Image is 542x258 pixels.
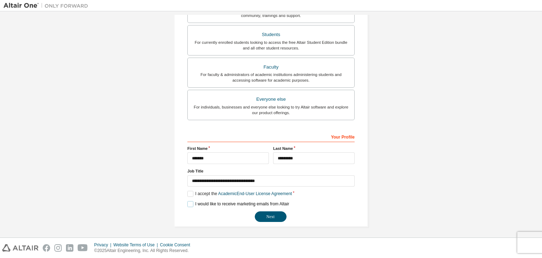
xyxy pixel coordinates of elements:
label: Job Title [187,168,355,174]
button: Next [255,211,287,222]
label: Last Name [273,146,355,151]
img: instagram.svg [54,244,62,252]
div: Faculty [192,62,350,72]
div: Cookie Consent [160,242,194,248]
label: I accept the [187,191,292,197]
div: Everyone else [192,94,350,104]
a: Academic End-User License Agreement [218,191,292,196]
div: Students [192,30,350,40]
div: For currently enrolled students looking to access the free Altair Student Edition bundle and all ... [192,40,350,51]
div: For faculty & administrators of academic institutions administering students and accessing softwa... [192,72,350,83]
div: For individuals, businesses and everyone else looking to try Altair software and explore our prod... [192,104,350,116]
img: facebook.svg [43,244,50,252]
img: linkedin.svg [66,244,73,252]
div: Your Profile [187,131,355,142]
img: Altair One [4,2,92,9]
img: youtube.svg [78,244,88,252]
div: Privacy [94,242,113,248]
img: altair_logo.svg [2,244,38,252]
p: © 2025 Altair Engineering, Inc. All Rights Reserved. [94,248,194,254]
label: I would like to receive marketing emails from Altair [187,201,289,207]
div: Website Terms of Use [113,242,160,248]
label: First Name [187,146,269,151]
